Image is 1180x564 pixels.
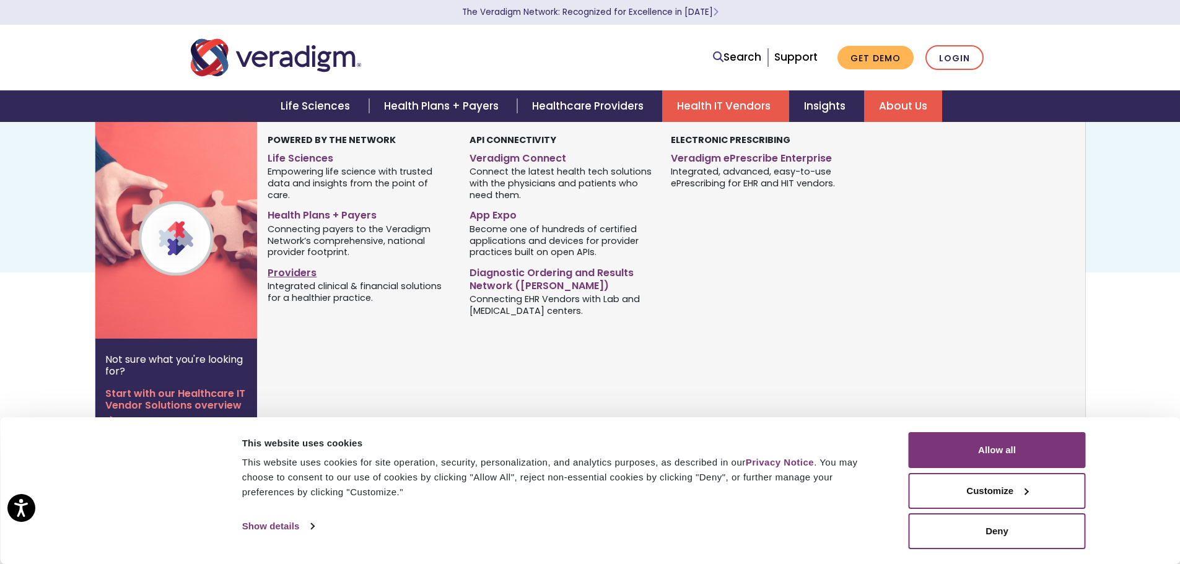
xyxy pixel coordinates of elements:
a: Get Demo [837,46,914,70]
a: Life Sciences [268,147,450,165]
button: Customize [909,473,1086,509]
a: Providers [268,262,450,280]
strong: API Connectivity [470,134,556,146]
a: About Us [864,90,942,122]
a: The Veradigm Network: Recognized for Excellence in [DATE]Learn More [462,6,719,18]
a: Show details [242,517,314,536]
a: Support [774,50,818,64]
iframe: Drift Chat Widget [942,475,1165,549]
strong: Powered by the Network [268,134,396,146]
span: Integrated, advanced, easy-to-use ePrescribing for EHR and HIT vendors. [671,165,854,189]
img: Veradigm Network [95,122,295,339]
a: Veradigm ePrescribe Enterprise [671,147,854,165]
strong: Electronic Prescribing [671,134,790,146]
a: App Expo [470,204,652,222]
a: Health Plans + Payers [268,204,450,222]
img: Veradigm logo [191,37,361,78]
a: Search [713,49,761,66]
a: Life Sciences [266,90,369,122]
a: Veradigm Connect [470,147,652,165]
p: Not sure what you're looking for? [105,354,247,377]
span: Empowering life science with trusted data and insights from the point of care. [268,165,450,201]
button: Deny [909,513,1086,549]
span: Integrated clinical & financial solutions for a healthier practice. [268,280,450,304]
a: Healthcare Providers [517,90,662,122]
span: Connecting EHR Vendors with Lab and [MEDICAL_DATA] centers. [470,293,652,317]
a: Privacy Notice [746,457,814,467]
span: Learn More [713,6,719,18]
a: Start with our Healthcare IT Vendor Solutions overview [105,388,247,423]
a: Health IT Vendors [662,90,789,122]
span: Become one of hundreds of certified applications and devices for provider practices built on open... [470,222,652,258]
button: Allow all [909,432,1086,468]
div: This website uses cookies [242,436,881,451]
a: Login [925,45,984,71]
a: Diagnostic Ordering and Results Network ([PERSON_NAME]) [470,262,652,293]
span: Connecting payers to the Veradigm Network’s comprehensive, national provider footprint. [268,222,450,258]
a: Health Plans + Payers [369,90,517,122]
a: Insights [789,90,864,122]
span: Connect the latest health tech solutions with the physicians and patients who need them. [470,165,652,201]
div: This website uses cookies for site operation, security, personalization, and analytics purposes, ... [242,455,881,500]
